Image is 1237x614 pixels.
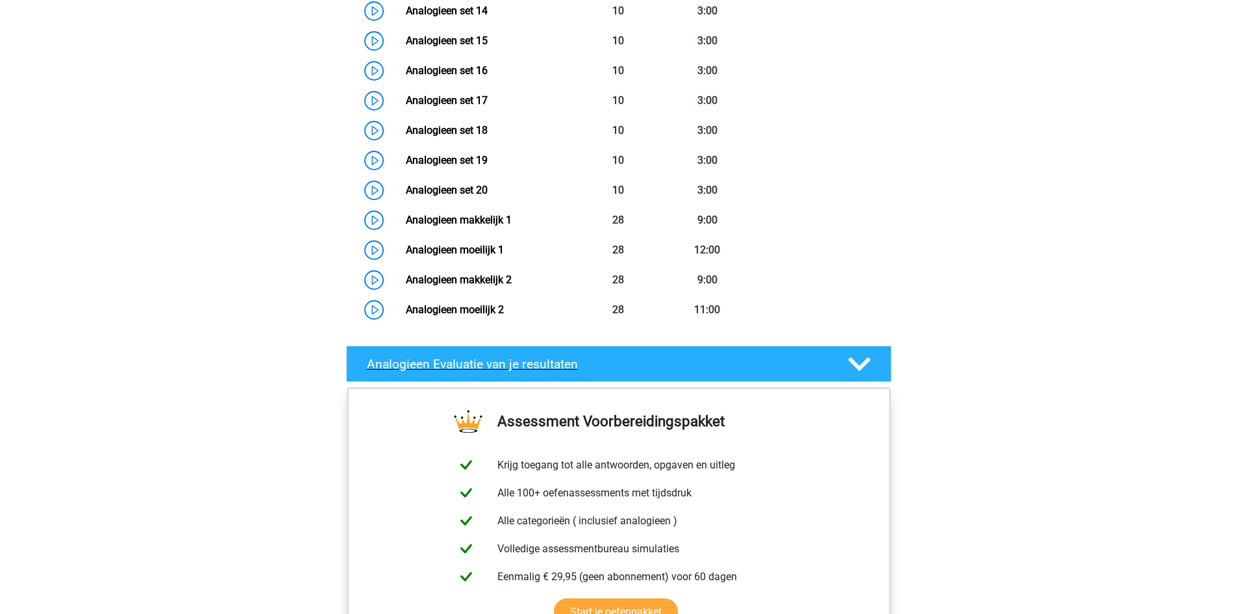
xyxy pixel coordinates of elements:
[406,154,488,166] a: Analogieen set 19
[406,184,488,196] a: Analogieen set 20
[406,34,488,47] a: Analogieen set 15
[341,346,897,382] a: Analogieen Evaluatie van je resultaten
[406,244,504,256] a: Analogieen moeilijk 1
[406,5,488,17] a: Analogieen set 14
[406,94,488,107] a: Analogieen set 17
[367,357,827,372] h4: Analogieen Evaluatie van je resultaten
[406,64,488,77] a: Analogieen set 16
[406,214,512,226] a: Analogieen makkelijk 1
[406,124,488,136] a: Analogieen set 18
[406,303,504,316] a: Analogieen moeilijk 2
[406,274,512,286] a: Analogieen makkelijk 2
